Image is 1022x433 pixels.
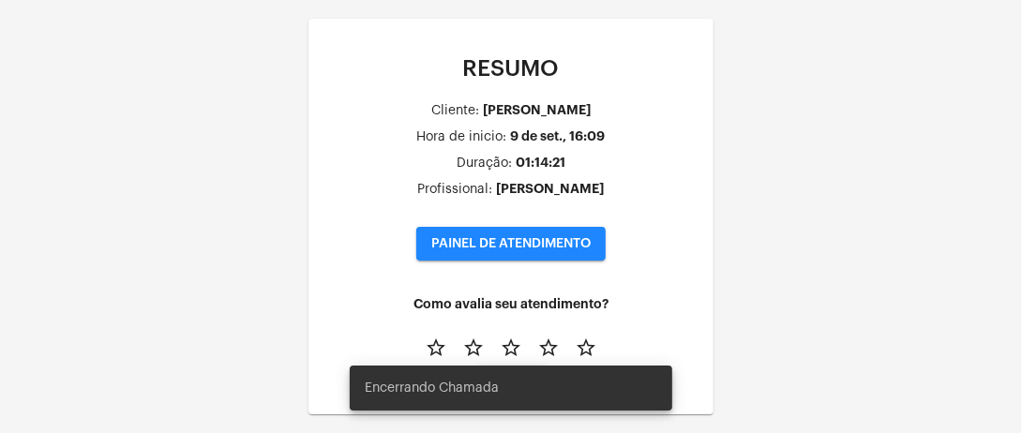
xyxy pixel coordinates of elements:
[323,297,699,311] h4: Como avalia seu atendimento?
[425,336,447,359] mat-icon: star_border
[497,182,605,196] div: [PERSON_NAME]
[457,157,512,171] div: Duração:
[537,336,560,359] mat-icon: star_border
[418,183,493,197] div: Profissional:
[417,130,507,144] div: Hora de inicio:
[462,336,485,359] mat-icon: star_border
[431,237,591,250] span: PAINEL DE ATENDIMENTO
[516,156,565,170] div: 01:14:21
[575,336,597,359] mat-icon: star_border
[365,379,499,397] span: Encerrando Chamada
[511,129,606,143] div: 9 de set., 16:09
[500,336,522,359] mat-icon: star_border
[483,103,591,117] div: [PERSON_NAME]
[323,56,699,81] p: RESUMO
[431,104,479,118] div: Cliente:
[416,227,606,261] button: PAINEL DE ATENDIMENTO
